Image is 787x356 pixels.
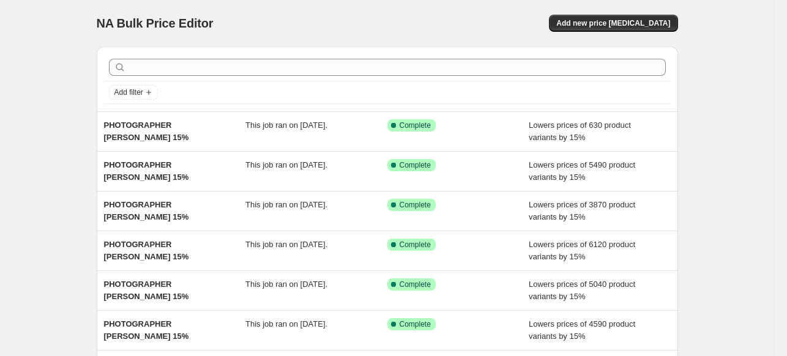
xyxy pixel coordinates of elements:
[400,240,431,250] span: Complete
[400,160,431,170] span: Complete
[556,18,670,28] span: Add new price [MEDICAL_DATA]
[114,87,143,97] span: Add filter
[104,200,189,221] span: PHOTOGRAPHER [PERSON_NAME] 15%
[245,200,327,209] span: This job ran on [DATE].
[104,121,189,142] span: PHOTOGRAPHER [PERSON_NAME] 15%
[529,280,635,301] span: Lowers prices of 5040 product variants by 15%
[245,121,327,130] span: This job ran on [DATE].
[549,15,677,32] button: Add new price [MEDICAL_DATA]
[245,160,327,169] span: This job ran on [DATE].
[104,240,189,261] span: PHOTOGRAPHER [PERSON_NAME] 15%
[400,200,431,210] span: Complete
[529,319,635,341] span: Lowers prices of 4590 product variants by 15%
[104,319,189,341] span: PHOTOGRAPHER [PERSON_NAME] 15%
[529,160,635,182] span: Lowers prices of 5490 product variants by 15%
[400,280,431,289] span: Complete
[245,319,327,328] span: This job ran on [DATE].
[104,280,189,301] span: PHOTOGRAPHER [PERSON_NAME] 15%
[245,240,327,249] span: This job ran on [DATE].
[400,319,431,329] span: Complete
[104,160,189,182] span: PHOTOGRAPHER [PERSON_NAME] 15%
[529,240,635,261] span: Lowers prices of 6120 product variants by 15%
[97,17,214,30] span: NA Bulk Price Editor
[529,121,631,142] span: Lowers prices of 630 product variants by 15%
[529,200,635,221] span: Lowers prices of 3870 product variants by 15%
[400,121,431,130] span: Complete
[109,85,158,100] button: Add filter
[245,280,327,289] span: This job ran on [DATE].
